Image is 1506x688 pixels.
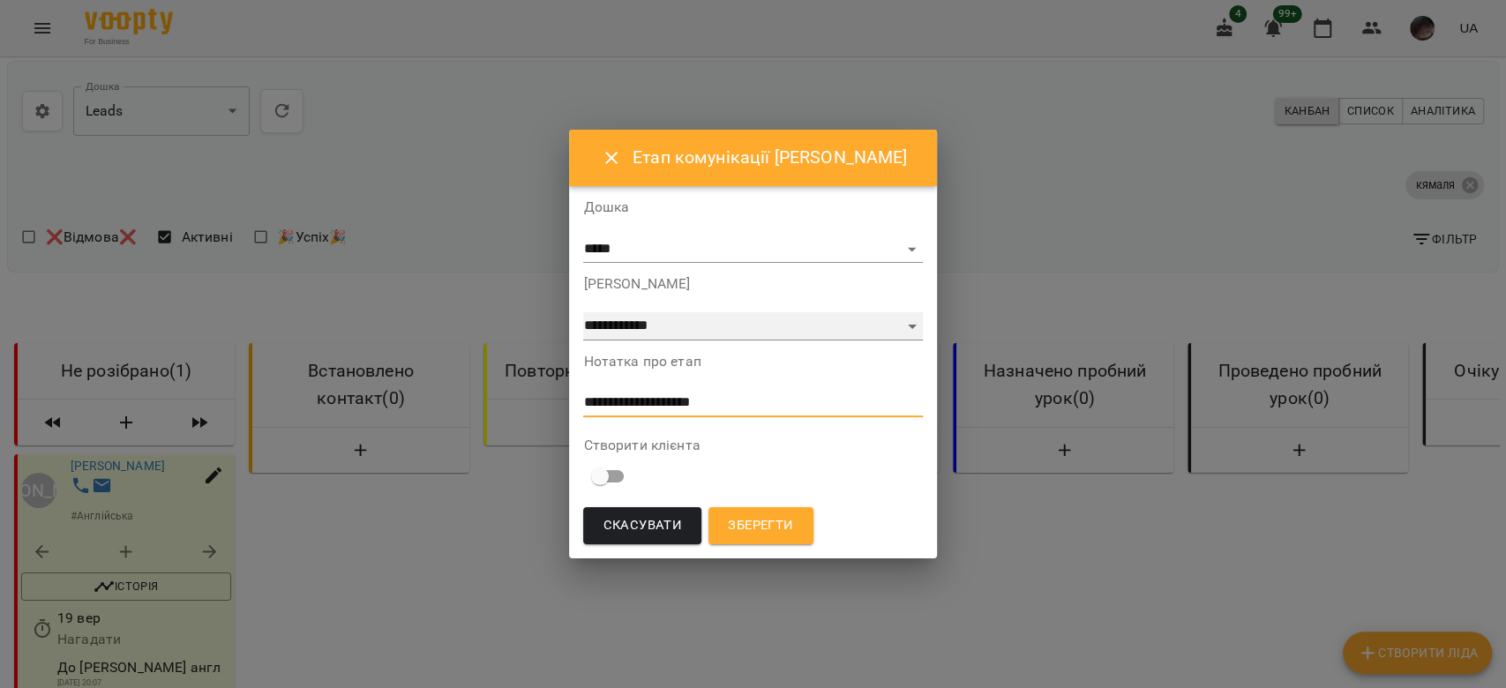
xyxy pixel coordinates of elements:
[590,137,633,179] button: Close
[728,514,793,537] span: Зберегти
[583,277,922,291] label: [PERSON_NAME]
[633,144,916,171] h6: Етап комунікації [PERSON_NAME]
[583,355,922,369] label: Нотатка про етап
[583,200,922,214] label: Дошка
[583,438,922,452] label: Створити клієнта
[583,507,701,544] button: Скасувати
[708,507,813,544] button: Зберегти
[603,514,682,537] span: Скасувати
